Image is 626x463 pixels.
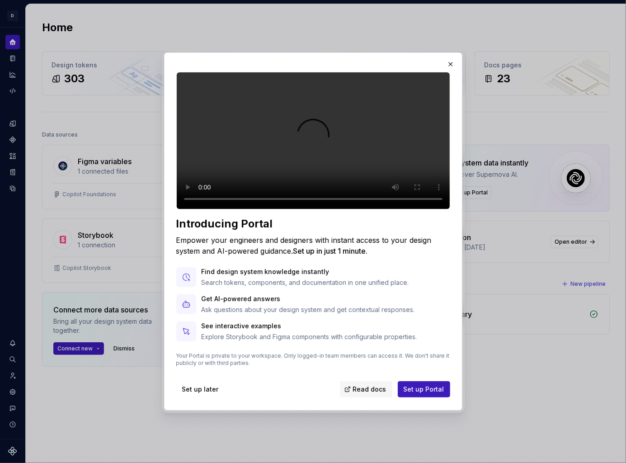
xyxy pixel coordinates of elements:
a: Read docs [340,381,392,397]
button: Set up Portal [398,381,450,397]
p: Search tokens, components, and documentation in one unified place. [202,278,409,287]
p: Get AI-powered answers [202,294,415,303]
span: Set up later [182,385,219,394]
div: Empower your engineers and designers with instant access to your design system and AI-powered gui... [176,235,450,256]
div: Introducing Portal [176,217,450,231]
p: Ask questions about your design system and get contextual responses. [202,305,415,314]
p: Your Portal is private to your workspace. Only logged-in team members can access it. We don't sha... [176,352,450,367]
p: See interactive examples [202,321,417,331]
p: Explore Storybook and Figma components with configurable properties. [202,332,417,341]
button: Set up later [176,381,225,397]
span: Set up Portal [404,385,444,394]
p: Find design system knowledge instantly [202,267,409,276]
span: Set up in just 1 minute. [293,246,368,255]
span: Read docs [353,385,386,394]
